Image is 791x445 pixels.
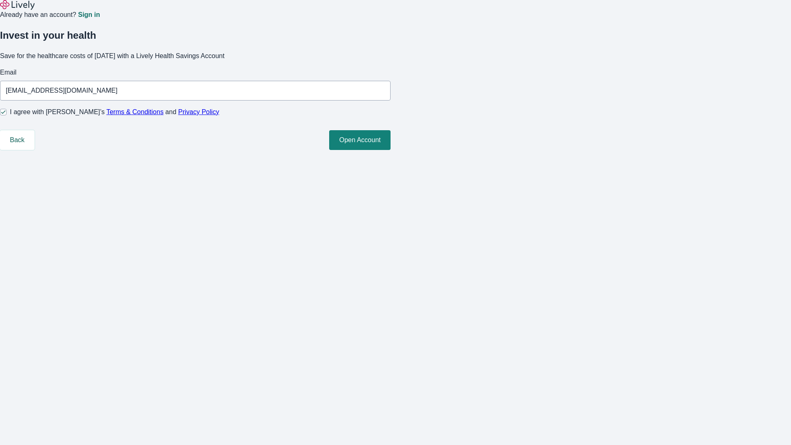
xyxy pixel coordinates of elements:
a: Privacy Policy [178,108,220,115]
span: I agree with [PERSON_NAME]’s and [10,107,219,117]
a: Sign in [78,12,100,18]
a: Terms & Conditions [106,108,164,115]
button: Open Account [329,130,391,150]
